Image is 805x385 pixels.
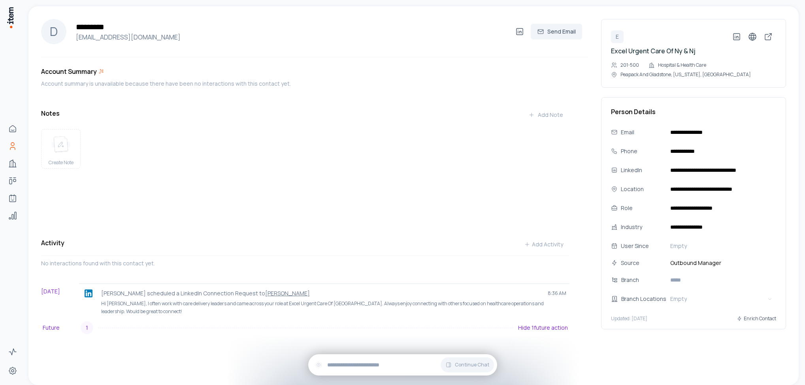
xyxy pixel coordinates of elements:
a: Deals [5,173,21,189]
div: Industry [621,223,664,231]
a: Activity [5,344,21,360]
div: Email [621,128,664,137]
div: Branch Locations [621,295,672,303]
span: Create Note [49,160,74,166]
a: People [5,138,21,154]
div: Phone [621,147,664,156]
button: create noteCreate Note [41,129,81,169]
p: [PERSON_NAME] scheduled a LinkedIn Connection Request to [101,289,541,297]
h3: Notes [41,109,60,118]
div: [DATE] [41,284,79,318]
div: Branch [621,276,672,284]
div: Account summary is unavailable because there have been no interactions with this contact yet. [41,79,569,88]
img: create note [51,136,70,153]
div: D [41,19,66,44]
button: Empty [667,240,776,252]
p: 201-500 [620,62,639,68]
button: Add Note [522,107,569,123]
span: Continue Chat [455,362,489,368]
h3: Account Summary [41,67,97,76]
h3: Person Details [611,107,776,116]
div: Location [621,185,664,193]
button: Send Email [531,24,582,39]
a: Agents [5,190,21,206]
p: No interactions found with this contact yet. [41,259,569,268]
p: Future [43,323,81,332]
button: Enrich Contact [737,312,776,326]
a: Analytics [5,208,21,223]
a: Settings [5,363,21,379]
p: Hi [PERSON_NAME], I often work with care delivery leaders and came across your role at Excel Urge... [101,300,566,315]
p: Hospital & Health Care [658,62,706,68]
div: User Since [621,242,664,250]
p: Peapack And Gladstone, [US_STATE], [GEOGRAPHIC_DATA] [620,71,751,78]
img: linkedin logo [85,289,92,297]
span: Outbound Manager [667,259,776,267]
img: Item Brain Logo [6,6,14,29]
a: [PERSON_NAME] [265,289,310,297]
button: Future1Hide 1future action [41,318,569,337]
div: E [611,30,624,43]
a: Excel Urgent Care Of Ny & Nj [611,47,696,55]
button: Continue Chat [441,357,494,372]
a: Home [5,121,21,137]
h3: Activity [41,238,64,248]
div: Source [621,259,664,267]
a: Companies [5,156,21,171]
h4: [EMAIL_ADDRESS][DOMAIN_NAME] [73,32,512,42]
button: Add Activity [518,237,569,252]
div: Continue Chat [308,354,497,376]
div: Role [621,204,664,212]
p: Updated: [DATE] [611,316,647,322]
span: 8:36 AM [548,290,566,297]
div: LinkedIn [621,166,664,175]
p: Hide 1 future action [518,324,568,332]
div: 1 [81,321,93,334]
span: Empty [670,242,687,250]
div: Add Note [528,111,563,119]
